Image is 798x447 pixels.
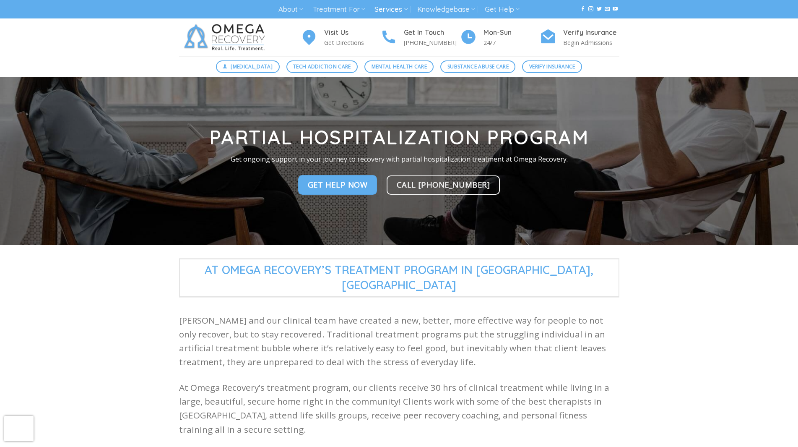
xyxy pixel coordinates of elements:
[483,38,540,47] p: 24/7
[404,27,460,38] h4: Get In Touch
[387,175,500,195] a: Call [PHONE_NUMBER]
[301,27,380,48] a: Visit Us Get Directions
[447,63,509,71] span: Substance Abuse Care
[179,381,619,437] p: At Omega Recovery’s treatment program, our clients receive 30 hrs of clinical treatment while liv...
[286,60,358,73] a: Tech Addiction Care
[293,63,351,71] span: Tech Addiction Care
[313,2,365,17] a: Treatment For
[597,6,602,12] a: Follow on Twitter
[563,27,619,38] h4: Verify Insurance
[529,63,575,71] span: Verify Insurance
[485,2,520,17] a: Get Help
[563,38,619,47] p: Begin Admissions
[324,27,380,38] h4: Visit Us
[372,63,427,71] span: Mental Health Care
[605,6,610,12] a: Send us an email
[397,178,490,191] span: Call [PHONE_NUMBER]
[231,63,273,71] span: [MEDICAL_DATA]
[209,125,589,149] strong: Partial Hospitalization Program
[324,38,380,47] p: Get Directions
[278,2,303,17] a: About
[173,154,626,165] p: Get ongoing support in your journey to recovery with partial hospitalization treatment at Omega R...
[440,60,515,73] a: Substance Abuse Care
[374,2,408,17] a: Services
[540,27,619,48] a: Verify Insurance Begin Admissions
[216,60,280,73] a: [MEDICAL_DATA]
[364,60,434,73] a: Mental Health Care
[179,18,273,56] img: Omega Recovery
[522,60,582,73] a: Verify Insurance
[380,27,460,48] a: Get In Touch [PHONE_NUMBER]
[588,6,593,12] a: Follow on Instagram
[179,314,619,369] p: [PERSON_NAME] and our clinical team have created a new, better, more effective way for people to ...
[298,175,377,195] a: Get Help Now
[613,6,618,12] a: Follow on YouTube
[483,27,540,38] h4: Mon-Sun
[417,2,475,17] a: Knowledgebase
[580,6,585,12] a: Follow on Facebook
[179,259,619,297] span: At Omega Recovery’s Treatment Program in [GEOGRAPHIC_DATA],[GEOGRAPHIC_DATA]
[308,179,368,191] span: Get Help Now
[404,38,460,47] p: [PHONE_NUMBER]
